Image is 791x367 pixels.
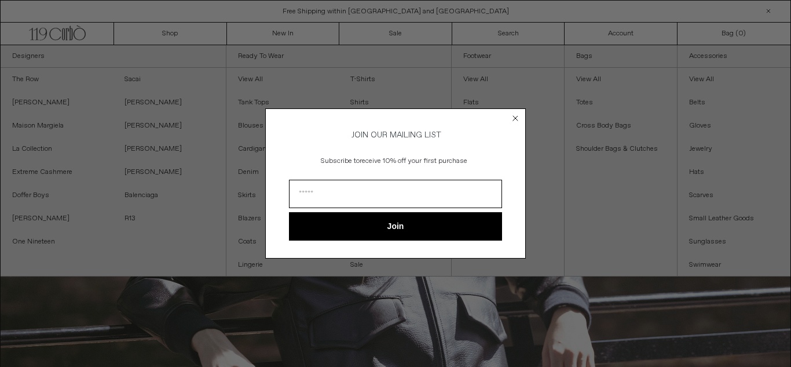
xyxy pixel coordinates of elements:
span: Subscribe to [321,157,360,166]
button: Join [289,212,502,241]
span: receive 10% off your first purchase [360,157,467,166]
button: Close dialog [510,112,521,124]
span: JOIN OUR MAILING LIST [350,130,441,140]
input: Email [289,180,502,208]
